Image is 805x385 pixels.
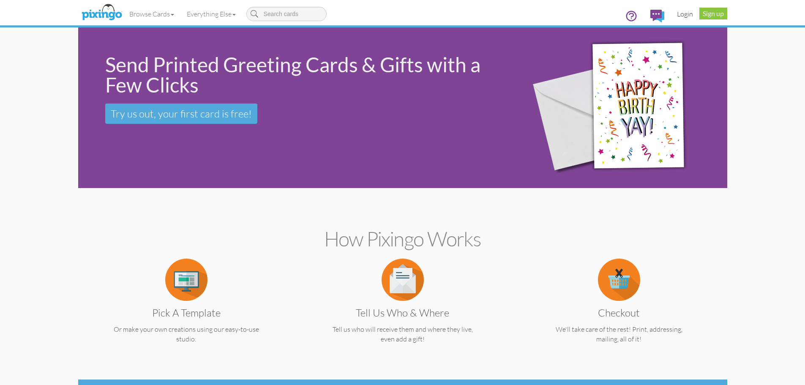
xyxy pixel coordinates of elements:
span: Try us out, your first card is free! [111,107,252,120]
p: Or make your own creations using our easy-to-use studio. [95,325,278,344]
input: Search cards [246,7,327,21]
img: comments.svg [650,10,664,22]
p: We'll take care of the rest! Print, addressing, mailing, all of it! [527,325,711,344]
iframe: Chat [805,385,805,385]
a: Everything Else [180,3,242,25]
h2: How Pixingo works [93,228,712,250]
p: Tell us who will receive them and where they live, even add a gift! [311,325,494,344]
h3: Tell us Who & Where [317,307,488,318]
a: Sign up [699,8,727,19]
a: Checkout We'll take care of the rest! Print, addressing, mailing, all of it! [527,275,711,344]
img: item.alt [165,259,207,301]
a: Login [671,3,699,25]
div: Send Printed Greeting Cards & Gifts with a Few Clicks [105,55,504,95]
img: item.alt [598,259,640,301]
h3: Pick a Template [101,307,272,318]
img: item.alt [382,259,424,301]
a: Tell us Who & Where Tell us who will receive them and where they live, even add a gift! [311,275,494,344]
img: 942c5090-71ba-4bfc-9a92-ca782dcda692.png [518,16,722,200]
a: Browse Cards [123,3,180,25]
a: Try us out, your first card is free! [105,104,257,124]
h3: Checkout [534,307,704,318]
img: pixingo logo [79,2,124,23]
a: Pick a Template Or make your own creations using our easy-to-use studio. [95,275,278,344]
